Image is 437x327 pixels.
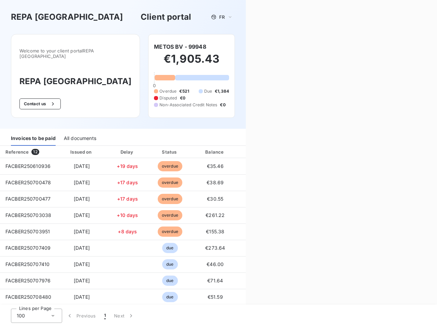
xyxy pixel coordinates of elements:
span: +17 days [117,196,138,202]
span: [DATE] [74,212,90,218]
span: 0 [153,83,156,88]
span: FACBER250700477 [5,196,51,202]
span: overdue [158,227,182,237]
span: due [162,292,178,302]
span: [DATE] [74,278,90,283]
span: FACBER250703038 [5,212,51,218]
span: [DATE] [74,163,90,169]
span: €0 [180,95,185,101]
span: FR [219,14,225,20]
span: Welcome to your client portal REPA [GEOGRAPHIC_DATA] [19,48,131,59]
span: due [162,243,178,253]
span: [DATE] [74,245,90,251]
h3: REPA [GEOGRAPHIC_DATA] [19,75,131,88]
span: overdue [158,161,182,171]
span: overdue [158,177,182,188]
span: Non-Associated Credit Notes [159,102,217,108]
div: PDF [240,149,274,155]
div: Status [150,149,190,155]
span: +8 days [118,229,137,234]
span: €1,384 [215,88,229,94]
span: due [162,276,178,286]
button: Next [110,309,139,323]
button: Contact us [19,98,61,109]
span: Disputed [159,95,177,101]
div: Balance [193,149,237,155]
span: €30.55 [207,196,223,202]
span: €261.22 [206,212,225,218]
span: €35.46 [207,163,224,169]
span: 1 [104,312,106,319]
span: [DATE] [74,196,90,202]
span: 12 [31,149,39,155]
h2: €1,905.43 [154,52,229,73]
button: 1 [100,309,110,323]
span: FACBER250707410 [5,261,50,267]
span: €155.38 [206,229,224,234]
div: Reference [5,149,29,155]
h3: REPA [GEOGRAPHIC_DATA] [11,11,123,23]
span: €51.59 [208,294,223,300]
span: FACBER250708480 [5,294,51,300]
span: +19 days [117,163,138,169]
div: All documents [64,131,96,146]
span: €38.69 [207,180,224,185]
span: €46.00 [207,261,224,267]
span: €0 [220,102,225,108]
span: FACBER250700478 [5,180,51,185]
button: Previous [62,309,100,323]
span: Overdue [159,88,177,94]
span: Due [204,88,212,94]
span: FACBER250707409 [5,245,51,251]
span: overdue [158,194,182,204]
span: FACBER250707976 [5,278,51,283]
span: [DATE] [74,229,90,234]
h6: METOS BV - 99948 [154,43,206,51]
div: Invoices to be paid [11,131,56,146]
span: €521 [179,88,189,94]
span: €71.64 [207,278,223,283]
span: FACBER250610936 [5,163,51,169]
span: €273.64 [205,245,225,251]
div: Delay [108,149,147,155]
span: [DATE] [74,294,90,300]
h3: Client portal [141,11,191,23]
div: Issued on [58,149,105,155]
span: [DATE] [74,261,90,267]
span: [DATE] [74,180,90,185]
span: overdue [158,210,182,220]
span: FACBER250703951 [5,229,50,234]
span: 100 [17,312,25,319]
span: due [162,259,178,269]
span: +17 days [117,180,138,185]
span: +10 days [117,212,138,218]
